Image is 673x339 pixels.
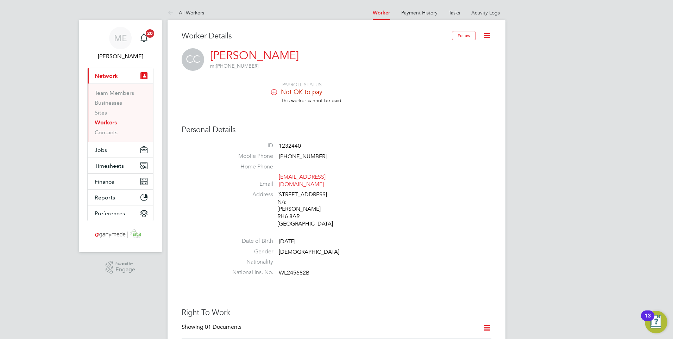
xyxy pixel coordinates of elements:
[373,10,390,16] a: Worker
[224,191,273,198] label: Address
[279,238,295,245] span: [DATE]
[87,27,153,61] a: ME[PERSON_NAME]
[88,158,153,173] button: Timesheets
[277,191,344,228] div: [STREET_ADDRESS] N/a [PERSON_NAME] RH6 8AR [GEOGRAPHIC_DATA]
[95,210,125,217] span: Preferences
[115,267,135,273] span: Engage
[95,129,118,136] a: Contacts
[224,142,273,149] label: ID
[471,10,500,16] a: Activity Logs
[95,162,124,169] span: Timesheets
[279,269,309,276] span: WL245682B
[88,205,153,221] button: Preferences
[88,142,153,158] button: Jobs
[95,119,117,126] a: Workers
[205,323,241,331] span: 01 Documents
[279,173,326,188] a: [EMAIL_ADDRESS][DOMAIN_NAME]
[210,63,216,69] span: m:
[279,248,339,255] span: [DEMOGRAPHIC_DATA]
[224,238,273,245] label: Date of Birth
[282,81,322,88] span: PAYROLL STATUS
[645,311,667,333] button: Open Resource Center, 13 new notifications
[279,153,327,160] span: [PHONE_NUMBER]
[281,97,341,104] span: This worker cannot be paid
[279,142,301,149] span: 1232440
[182,125,491,135] h3: Personal Details
[452,31,476,40] button: Follow
[182,323,243,331] div: Showing
[87,228,153,240] a: Go to home page
[95,90,134,96] a: Team Members
[182,308,491,318] h3: Right To Work
[224,269,273,276] label: National Ins. No.
[281,88,322,96] span: Not OK to pay
[115,261,135,267] span: Powered by
[88,190,153,205] button: Reports
[224,153,273,160] label: Mobile Phone
[95,109,107,116] a: Sites
[95,99,122,106] a: Businesses
[644,316,651,325] div: 13
[93,228,148,240] img: ganymedesolutions-logo-retina.png
[146,29,154,38] span: 20
[95,147,107,153] span: Jobs
[224,248,273,255] label: Gender
[182,48,204,71] span: CC
[95,178,114,185] span: Finance
[137,27,151,49] a: 20
[224,163,273,171] label: Home Phone
[87,52,153,61] span: Mia Eckersley
[182,31,452,41] h3: Worker Details
[168,10,204,16] a: All Workers
[88,84,153,142] div: Network
[224,258,273,266] label: Nationality
[210,49,299,62] a: [PERSON_NAME]
[401,10,438,16] a: Payment History
[449,10,460,16] a: Tasks
[95,194,115,201] span: Reports
[106,261,136,274] a: Powered byEngage
[88,68,153,84] button: Network
[79,20,162,252] nav: Main navigation
[224,180,273,188] label: Email
[114,33,127,43] span: ME
[88,174,153,189] button: Finance
[95,73,118,79] span: Network
[210,63,259,69] span: [PHONE_NUMBER]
